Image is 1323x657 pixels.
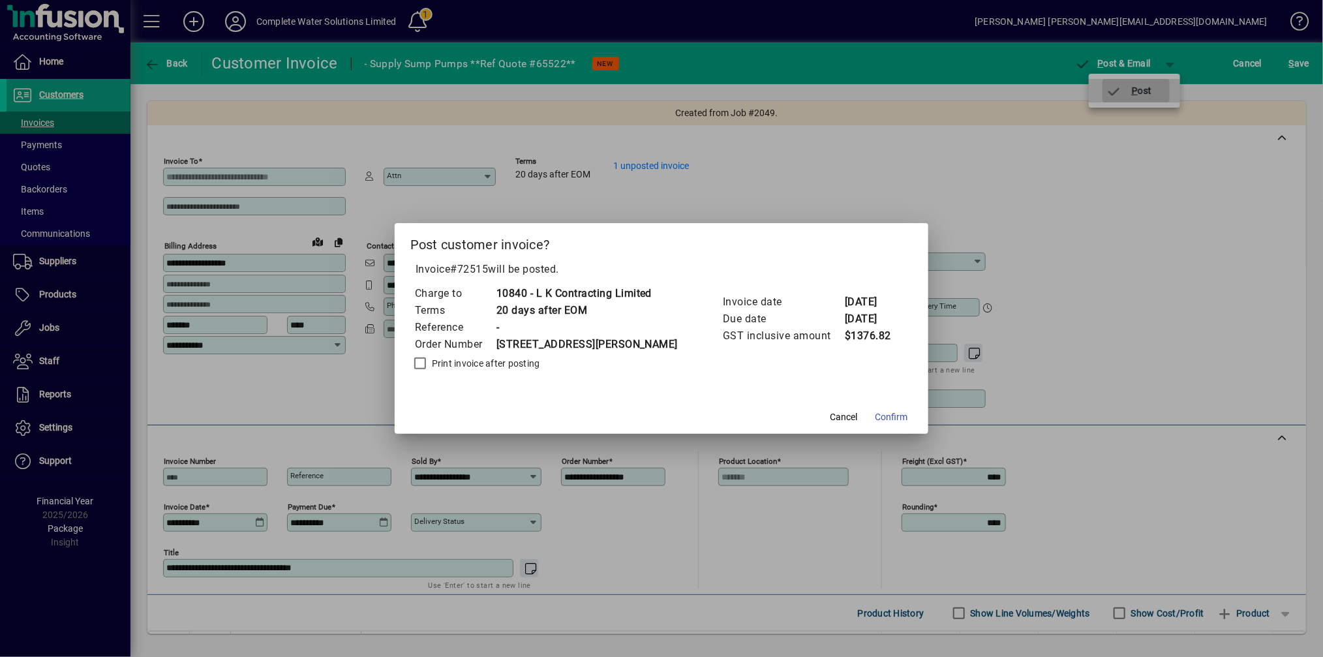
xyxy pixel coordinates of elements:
[414,336,496,353] td: Order Number
[496,319,678,336] td: -
[875,410,907,424] span: Confirm
[414,285,496,302] td: Charge to
[823,405,864,429] button: Cancel
[870,405,913,429] button: Confirm
[410,262,913,277] p: Invoice will be posted .
[429,357,540,370] label: Print invoice after posting
[496,285,678,302] td: 10840 - L K Contracting Limited
[844,328,896,344] td: $1376.82
[450,263,488,275] span: #72515
[395,223,929,261] h2: Post customer invoice?
[722,328,844,344] td: GST inclusive amount
[722,294,844,311] td: Invoice date
[414,302,496,319] td: Terms
[496,302,678,319] td: 20 days after EOM
[414,319,496,336] td: Reference
[722,311,844,328] td: Due date
[844,311,896,328] td: [DATE]
[496,336,678,353] td: [STREET_ADDRESS][PERSON_NAME]
[844,294,896,311] td: [DATE]
[830,410,857,424] span: Cancel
